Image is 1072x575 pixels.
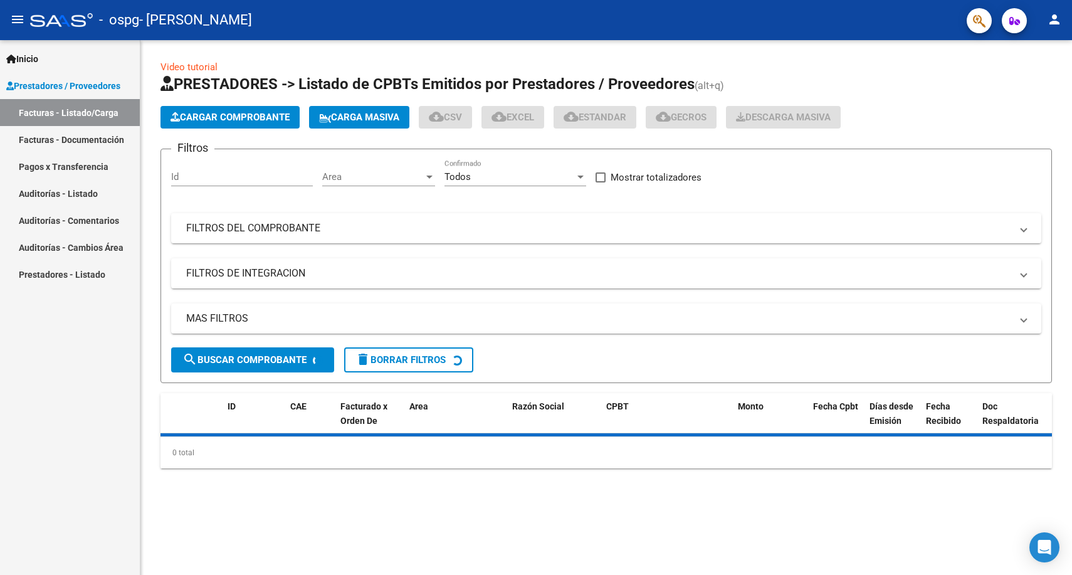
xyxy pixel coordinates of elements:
[171,112,290,123] span: Cargar Comprobante
[409,401,428,411] span: Area
[223,393,285,448] datatable-header-cell: ID
[404,393,489,448] datatable-header-cell: Area
[171,347,334,372] button: Buscar Comprobante
[611,170,702,185] span: Mostrar totalizadores
[285,393,335,448] datatable-header-cell: CAE
[335,393,404,448] datatable-header-cell: Facturado x Orden De
[171,213,1041,243] mat-expansion-panel-header: FILTROS DEL COMPROBANTE
[738,401,764,411] span: Monto
[160,106,300,129] button: Cargar Comprobante
[813,401,858,411] span: Fecha Cpbt
[419,106,472,129] button: CSV
[290,401,307,411] span: CAE
[554,106,636,129] button: Estandar
[977,393,1053,448] datatable-header-cell: Doc Respaldatoria
[656,112,707,123] span: Gecros
[186,221,1011,235] mat-panel-title: FILTROS DEL COMPROBANTE
[444,171,471,182] span: Todos
[228,401,236,411] span: ID
[646,106,717,129] button: Gecros
[564,109,579,124] mat-icon: cloud_download
[186,266,1011,280] mat-panel-title: FILTROS DE INTEGRACION
[182,354,307,366] span: Buscar Comprobante
[606,401,629,411] span: CPBT
[340,401,387,426] span: Facturado x Orden De
[726,106,841,129] button: Descarga Masiva
[322,171,424,182] span: Area
[160,437,1052,468] div: 0 total
[601,393,733,448] datatable-header-cell: CPBT
[736,112,831,123] span: Descarga Masiva
[186,312,1011,325] mat-panel-title: MAS FILTROS
[319,112,399,123] span: Carga Masiva
[10,12,25,27] mat-icon: menu
[926,401,961,426] span: Fecha Recibido
[171,303,1041,334] mat-expansion-panel-header: MAS FILTROS
[733,393,808,448] datatable-header-cell: Monto
[99,6,139,34] span: - ospg
[6,79,120,93] span: Prestadores / Proveedores
[182,352,197,367] mat-icon: search
[982,401,1039,426] span: Doc Respaldatoria
[1047,12,1062,27] mat-icon: person
[355,354,446,366] span: Borrar Filtros
[656,109,671,124] mat-icon: cloud_download
[429,109,444,124] mat-icon: cloud_download
[171,139,214,157] h3: Filtros
[139,6,252,34] span: - [PERSON_NAME]
[171,258,1041,288] mat-expansion-panel-header: FILTROS DE INTEGRACION
[160,61,218,73] a: Video tutorial
[808,393,864,448] datatable-header-cell: Fecha Cpbt
[355,352,370,367] mat-icon: delete
[6,52,38,66] span: Inicio
[921,393,977,448] datatable-header-cell: Fecha Recibido
[160,75,695,93] span: PRESTADORES -> Listado de CPBTs Emitidos por Prestadores / Proveedores
[481,106,544,129] button: EXCEL
[309,106,409,129] button: Carga Masiva
[512,401,564,411] span: Razón Social
[870,401,913,426] span: Días desde Emisión
[491,112,534,123] span: EXCEL
[726,106,841,129] app-download-masive: Descarga masiva de comprobantes (adjuntos)
[344,347,473,372] button: Borrar Filtros
[1029,532,1059,562] div: Open Intercom Messenger
[564,112,626,123] span: Estandar
[491,109,507,124] mat-icon: cloud_download
[429,112,462,123] span: CSV
[507,393,601,448] datatable-header-cell: Razón Social
[864,393,921,448] datatable-header-cell: Días desde Emisión
[695,80,724,92] span: (alt+q)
